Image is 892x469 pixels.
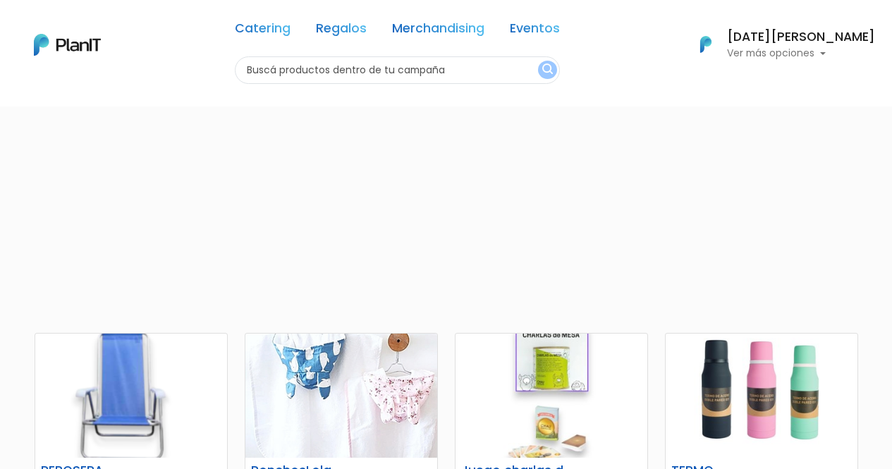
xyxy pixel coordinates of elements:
img: thumb_image__copia___copia___copia_-Photoroom__11_.jpg [456,334,647,458]
a: Eventos [510,23,560,39]
input: Buscá productos dentro de tu campaña [235,56,560,84]
img: PlanIt Logo [690,29,721,60]
img: thumb_Captura_de_pantalla_2024-09-05_150832.png [35,334,227,458]
a: Merchandising [392,23,484,39]
p: Ver más opciones [727,49,875,59]
img: thumb_Ponchos.jpg [245,334,437,458]
a: Regalos [316,23,367,39]
img: search_button-432b6d5273f82d61273b3651a40e1bd1b912527efae98b1b7a1b2c0702e16a8d.svg [542,63,553,77]
img: thumb_Lunchera_1__1___copia_-Photoroom__89_.jpg [666,334,857,458]
a: Catering [235,23,291,39]
button: PlanIt Logo [DATE][PERSON_NAME] Ver más opciones [682,26,875,63]
h6: [DATE][PERSON_NAME] [727,31,875,44]
img: PlanIt Logo [34,34,101,56]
